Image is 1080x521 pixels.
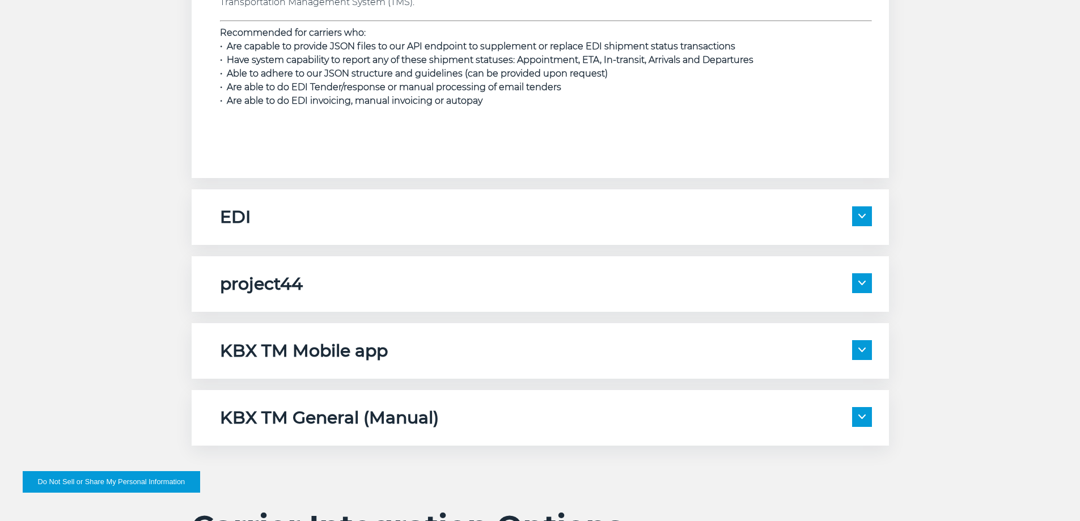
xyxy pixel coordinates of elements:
[220,54,753,65] span: • Have system capability to report any of these shipment statuses: Appointment, ETA, In-transit, ...
[220,340,388,362] h5: KBX TM Mobile app
[220,407,439,429] h5: KBX TM General (Manual)
[220,95,482,106] span: • Are able to do EDI invoicing, manual invoicing or autopay
[23,471,200,493] button: Do Not Sell or Share My Personal Information
[220,68,608,79] span: • Able to adhere to our JSON structure and guidelines (can be provided upon request)
[858,414,866,419] img: arrow
[858,348,866,352] img: arrow
[858,281,866,285] img: arrow
[220,273,303,295] h5: project44
[220,206,251,228] h5: EDI
[220,27,366,38] strong: Recommended for carriers who:
[858,214,866,218] img: arrow
[220,41,735,52] span: • Are capable to provide JSON files to our API endpoint to supplement or replace EDI shipment sta...
[220,82,561,92] span: • Are able to do EDI Tender/response or manual processing of email tenders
